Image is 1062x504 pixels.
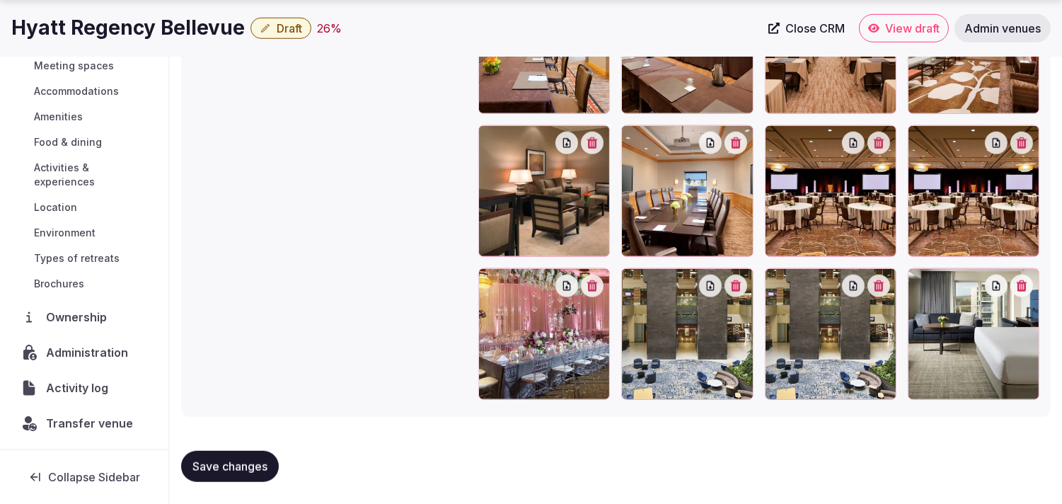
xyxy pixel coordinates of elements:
span: View draft [885,21,940,35]
span: Transfer venue [46,415,133,432]
span: Location [34,200,77,214]
div: BELLE-P0482-Wintergarden-Atrium-Facing-South.16x9.webp [765,268,896,400]
a: Environment [11,223,157,243]
div: Hyatt-Regency-Bellevue-on-Seattles-Eastside-P214-Reception-Table.16x9.webp [478,268,610,400]
div: Hyatt-Regency-Bellevue-on-Seattle-Eastside-P130-Executive-Boardroom.16x9.webp [621,125,753,257]
button: 26% [317,20,342,37]
a: Accommodations [11,81,157,101]
button: Collapse Sidebar [11,462,157,493]
a: Food & dining [11,132,157,152]
span: Collapse Sidebar [48,470,140,484]
div: BELLE-P0482-Wintergarden-Atrium-Facing-South.16x9.webp [621,268,753,400]
div: 26 % [317,20,342,37]
span: Environment [34,226,96,240]
div: BELLE-P058-Conference-Suite.16x9.webp [478,125,610,257]
span: Save changes [192,459,267,474]
a: Types of retreats [11,248,157,268]
span: Accommodations [34,84,119,98]
button: Save changes [181,451,279,482]
span: Food & dining [34,135,102,149]
div: BELLE-P0478-One-King-Bed-Corner.16x9.webp [908,268,1039,400]
a: Location [11,197,157,217]
h1: Hyatt Regency Bellevue [11,14,245,42]
span: Activity log [46,379,114,396]
div: Hyatt-Regency-Bellevue-on-Seattle-Eastside-P135-Regency-Ballroom-Meeting.16x9.webp [908,125,1039,257]
a: Brochures [11,274,157,294]
a: Admin venues [954,14,1051,42]
a: Meeting spaces [11,56,157,76]
button: Transfer venue [11,408,157,438]
span: Draft [277,21,302,35]
span: Admin venues [964,21,1041,35]
span: Administration [46,344,134,361]
a: Ownership [11,302,157,332]
a: Administration [11,338,157,367]
a: Activity log [11,373,157,403]
span: Amenities [34,110,83,124]
span: Ownership [46,309,112,326]
button: Draft [250,18,311,39]
a: Close CRM [760,14,853,42]
a: Activities & experiences [11,158,157,192]
span: Brochures [34,277,84,291]
span: Meeting spaces [34,59,114,73]
a: View draft [859,14,949,42]
span: Types of retreats [34,251,120,265]
span: Activities & experiences [34,161,151,189]
div: Hyatt-Regency-Bellevue-on-Seattle-Eastside-P135-Regency-Ballroom-Meeting.16x9.webp [765,125,896,257]
span: Close CRM [785,21,845,35]
a: Amenities [11,107,157,127]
